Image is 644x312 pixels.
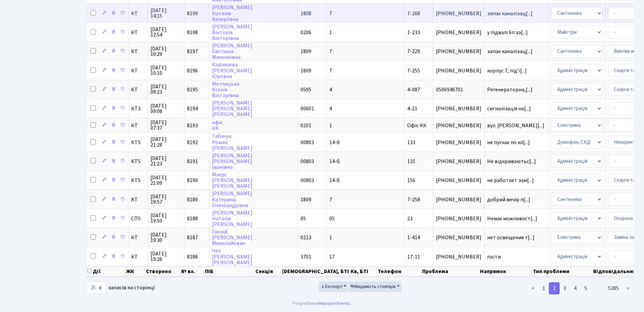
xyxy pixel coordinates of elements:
[329,234,332,241] span: 1
[131,159,145,164] span: КТ5
[131,49,145,54] span: КТ
[212,190,252,209] a: [PERSON_NAME]КатеринаОлександрівна
[131,123,145,128] span: КТ
[436,11,481,16] span: [PHONE_NUMBER]
[300,48,311,55] span: 1809
[487,254,546,260] span: гости
[549,282,560,294] a: 2
[350,266,377,276] th: Кв, БТІ
[150,8,181,19] span: [DATE] 14:15
[329,196,332,203] span: 7
[131,216,145,221] span: СП5
[604,282,623,294] a: 5385
[436,178,481,183] span: [PHONE_NUMBER]
[212,4,252,23] a: [PERSON_NAME]НаталіяВалеріївна
[150,213,181,224] span: [DATE] 19:50
[187,196,198,203] span: 8189
[407,10,420,17] span: 7-268
[329,177,340,184] span: 14-б
[86,282,155,294] label: записів на сторінці
[487,122,544,129] span: вул. [PERSON_NAME][...]
[187,48,198,55] span: 8197
[300,29,311,36] span: 0206
[86,282,106,294] select: записів на сторінці
[187,86,198,93] span: 8195
[187,253,198,261] span: 8186
[436,87,481,92] span: 0506946701
[407,48,420,55] span: 7-229
[436,235,481,240] span: [PHONE_NUMBER]
[329,105,332,112] span: 4
[212,23,252,42] a: [PERSON_NAME]ВікторіяВікторівна
[187,122,198,129] span: 8193
[487,215,537,222] span: Немає можливост[...]
[145,266,181,276] th: Створено
[187,29,198,36] span: 8198
[421,266,479,276] th: Проблема
[320,283,342,290] span: Експорт
[212,80,239,99] a: МетлицькаКсеніяВікторівна
[150,120,181,131] span: [DATE] 07:37
[150,46,181,57] span: [DATE] 10:29
[150,156,181,166] span: [DATE] 21:23
[407,158,415,165] span: 131
[436,197,481,202] span: [PHONE_NUMBER]
[293,300,352,307] div: Розроблено .
[436,30,481,35] span: [PHONE_NUMBER]
[559,282,570,294] a: 3
[436,123,481,128] span: [PHONE_NUMBER]
[487,29,528,36] span: у підвалі 6п за[...]
[436,159,481,164] span: [PHONE_NUMBER]
[150,232,181,243] span: [DATE] 19:30
[407,177,415,184] span: 156
[212,247,252,266] a: Чех[PERSON_NAME][PERSON_NAME]
[150,137,181,148] span: [DATE] 21:28
[300,139,314,146] span: 00803
[212,119,223,132] a: офісКК
[570,282,581,294] a: 4
[212,228,252,247] a: Ганзій[PERSON_NAME]Миколайович
[212,99,252,118] a: [PERSON_NAME][PERSON_NAME][PERSON_NAME]
[487,196,530,203] span: добрий вечір п[...]
[329,253,335,261] span: 17
[436,140,481,145] span: [PHONE_NUMBER]
[407,253,420,261] span: 17-11
[131,140,145,145] span: КТ5
[131,178,145,183] span: КТ5
[212,133,252,152] a: ТабачукРоман[PERSON_NAME]
[300,234,311,241] span: 0213
[350,283,396,290] span: Видимість стовпців
[131,68,145,73] span: КТ
[487,158,536,165] span: Не відкриваютьс[...]
[487,139,530,146] span: не пускає по кл[...]
[187,177,198,184] span: 8190
[150,194,181,205] span: [DATE] 19:57
[479,266,532,276] th: Напрямок
[407,215,413,222] span: 23
[187,234,198,241] span: 8187
[212,171,252,190] a: Маерс[PERSON_NAME][PERSON_NAME]
[532,266,593,276] th: Тип проблеми
[300,10,311,17] span: 1808
[300,158,314,165] span: 00803
[187,10,198,17] span: 8199
[407,67,420,74] span: 7-255
[329,67,332,74] span: 7
[255,266,282,276] th: Секція
[300,67,311,74] span: 1809
[436,49,481,54] span: [PHONE_NUMBER]
[150,65,181,76] span: [DATE] 10:10
[487,48,533,55] span: запах каналізац[...]
[623,282,634,294] a: >
[487,105,531,112] span: сигналізація на[...]
[131,235,145,240] span: КТ
[407,86,420,93] span: 4-087
[436,106,481,111] span: [PHONE_NUMBER]
[329,139,340,146] span: 14-б
[150,103,181,114] span: [DATE] 09:08
[407,122,427,129] span: Офіс КК
[300,122,311,129] span: 0201
[349,282,401,292] button: Видимість стовпців
[377,266,421,276] th: Телефон
[125,266,145,276] th: ЖК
